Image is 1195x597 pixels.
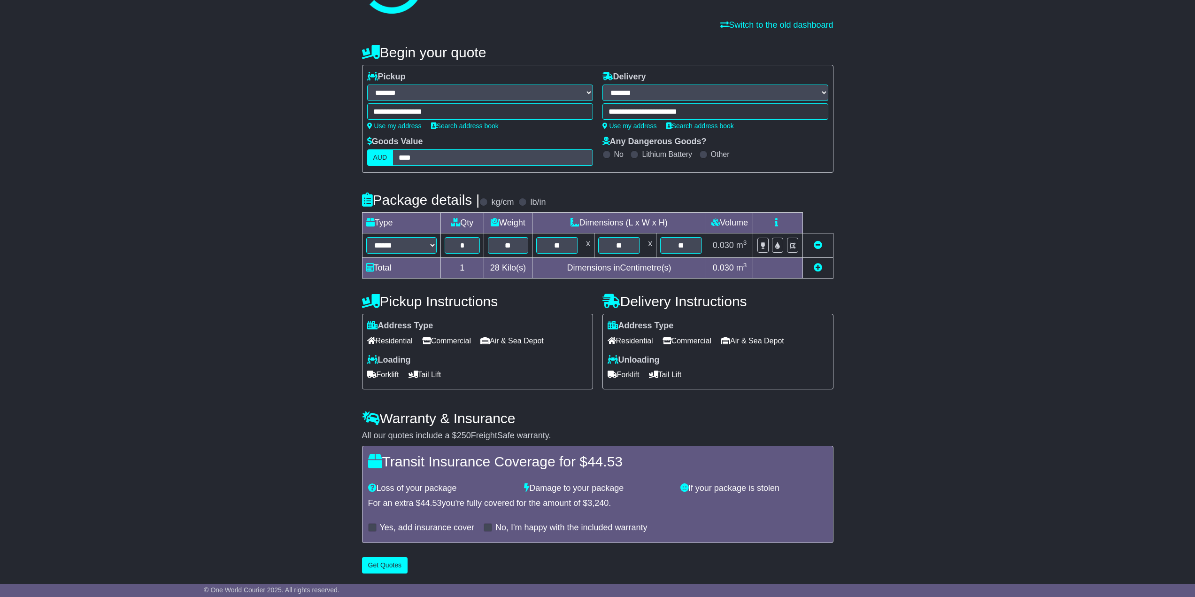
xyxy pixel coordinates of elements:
[530,197,546,208] label: lb/in
[367,122,422,130] a: Use my address
[713,263,734,272] span: 0.030
[814,263,822,272] a: Add new item
[602,137,707,147] label: Any Dangerous Goods?
[367,72,406,82] label: Pickup
[480,333,544,348] span: Air & Sea Depot
[743,262,747,269] sup: 3
[519,483,676,494] div: Damage to your package
[608,321,674,331] label: Address Type
[363,483,520,494] div: Loss of your package
[421,498,442,508] span: 44.53
[614,150,624,159] label: No
[367,137,423,147] label: Goods Value
[362,192,480,208] h4: Package details |
[608,367,640,382] span: Forklift
[721,333,784,348] span: Air & Sea Depot
[736,263,747,272] span: m
[440,213,484,233] td: Qty
[608,333,653,348] span: Residential
[649,367,682,382] span: Tail Lift
[644,233,656,258] td: x
[491,197,514,208] label: kg/cm
[814,240,822,250] a: Remove this item
[713,240,734,250] span: 0.030
[422,333,471,348] span: Commercial
[367,321,433,331] label: Address Type
[457,431,471,440] span: 250
[532,213,706,233] td: Dimensions (L x W x H)
[362,258,440,279] td: Total
[495,523,648,533] label: No, I'm happy with the included warranty
[362,294,593,309] h4: Pickup Instructions
[582,233,594,258] td: x
[362,411,833,426] h4: Warranty & Insurance
[676,483,832,494] div: If your package is stolen
[204,586,339,594] span: © One World Courier 2025. All rights reserved.
[602,122,657,130] a: Use my address
[362,431,833,441] div: All our quotes include a $ FreightSafe warranty.
[532,258,706,279] td: Dimensions in Centimetre(s)
[362,45,833,60] h4: Begin your quote
[490,263,500,272] span: 28
[380,523,474,533] label: Yes, add insurance cover
[608,355,660,365] label: Unloading
[711,150,730,159] label: Other
[484,213,532,233] td: Weight
[362,213,440,233] td: Type
[706,213,753,233] td: Volume
[409,367,441,382] span: Tail Lift
[642,150,692,159] label: Lithium Battery
[368,498,827,509] div: For an extra $ you're fully covered for the amount of $ .
[431,122,499,130] a: Search address book
[736,240,747,250] span: m
[602,294,833,309] h4: Delivery Instructions
[587,498,609,508] span: 3,240
[666,122,734,130] a: Search address book
[362,557,408,574] button: Get Quotes
[602,72,646,82] label: Delivery
[663,333,711,348] span: Commercial
[720,20,833,30] a: Switch to the old dashboard
[367,367,399,382] span: Forklift
[440,258,484,279] td: 1
[368,454,827,469] h4: Transit Insurance Coverage for $
[367,149,393,166] label: AUD
[367,355,411,365] label: Loading
[743,239,747,246] sup: 3
[484,258,532,279] td: Kilo(s)
[367,333,413,348] span: Residential
[587,454,623,469] span: 44.53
